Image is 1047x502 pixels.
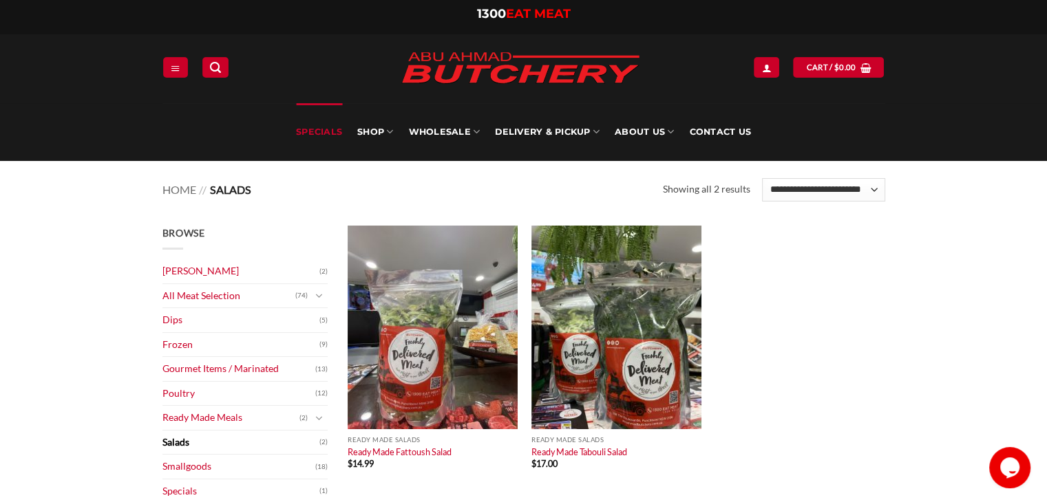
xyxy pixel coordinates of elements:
[162,430,319,455] a: Salads
[689,103,751,161] a: Contact Us
[311,288,328,303] button: Toggle
[319,432,328,452] span: (2)
[162,382,315,406] a: Poultry
[495,103,600,161] a: Delivery & Pickup
[348,436,518,444] p: Ready Made Salads
[210,183,251,196] span: Salads
[477,6,571,21] a: 1300EAT MEAT
[162,333,319,357] a: Frozen
[348,226,518,429] img: Ready Made Fattoush Salad
[834,63,856,72] bdi: 0.00
[348,446,452,457] a: Ready Made Fattoush Salad
[390,43,651,95] img: Abu Ahmad Butchery
[311,411,328,426] button: Toggle
[754,57,779,77] a: Login
[162,227,205,239] span: Browse
[989,447,1033,488] iframe: chat widget
[506,6,571,21] span: EAT MEAT
[299,408,308,428] span: (2)
[531,446,627,457] a: Ready Made Tabouli Salad
[315,457,328,477] span: (18)
[315,359,328,380] span: (13)
[319,481,328,501] span: (1)
[348,458,352,469] span: $
[162,357,315,381] a: Gourmet Items / Marinated
[162,284,295,308] a: All Meat Selection
[615,103,674,161] a: About Us
[762,178,885,201] select: Shop order
[793,57,884,77] a: View cart
[663,182,750,197] p: Showing all 2 results
[531,458,536,469] span: $
[531,226,701,429] img: Ready Made Tabouli Salad
[319,261,328,282] span: (2)
[162,406,299,430] a: Ready Made Meals
[531,458,558,469] bdi: 17.00
[408,103,480,161] a: Wholesale
[357,103,393,161] a: SHOP
[202,57,229,77] a: Search
[162,308,319,332] a: Dips
[834,61,839,74] span: $
[315,383,328,404] span: (12)
[296,103,342,161] a: Specials
[295,285,308,306] span: (74)
[319,334,328,355] span: (9)
[348,458,374,469] bdi: 14.99
[162,455,315,479] a: Smallgoods
[162,183,196,196] a: Home
[199,183,207,196] span: //
[163,57,188,77] a: Menu
[531,436,701,444] p: Ready Made Salads
[162,259,319,283] a: [PERSON_NAME]
[477,6,506,21] span: 1300
[319,310,328,331] span: (5)
[806,61,856,74] span: Cart /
